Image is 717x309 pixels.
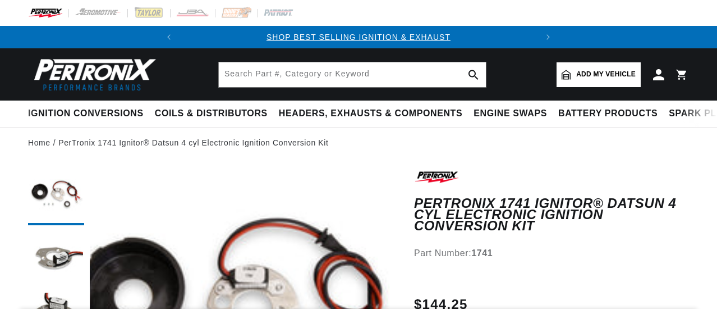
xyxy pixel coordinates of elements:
button: Translation missing: en.sections.announcements.next_announcement [537,26,559,48]
input: Search Part #, Category or Keyword [219,62,486,87]
a: PerTronix 1741 Ignitor® Datsun 4 cyl Electronic Ignition Conversion Kit [58,137,328,149]
span: Add my vehicle [576,69,636,80]
strong: 1741 [471,248,493,258]
h1: PerTronix 1741 Ignitor® Datsun 4 cyl Electronic Ignition Conversion Kit [414,198,689,232]
a: Home [28,137,50,149]
div: Announcement [180,31,537,43]
button: Load image 2 in gallery view [28,231,84,287]
div: 1 of 2 [180,31,537,43]
span: Coils & Distributors [155,108,268,120]
summary: Ignition Conversions [28,101,149,127]
summary: Engine Swaps [468,101,553,127]
span: Battery Products [558,108,658,120]
a: Add my vehicle [557,62,641,87]
button: Translation missing: en.sections.announcements.previous_announcement [158,26,180,48]
nav: breadcrumbs [28,137,689,149]
div: Part Number: [414,246,689,261]
summary: Coils & Distributors [149,101,273,127]
button: Load image 1 in gallery view [28,169,84,225]
span: Ignition Conversions [28,108,144,120]
summary: Headers, Exhausts & Components [273,101,468,127]
span: Engine Swaps [474,108,547,120]
summary: Battery Products [553,101,663,127]
button: search button [461,62,486,87]
a: SHOP BEST SELLING IGNITION & EXHAUST [266,33,451,42]
span: Headers, Exhausts & Components [279,108,462,120]
img: Pertronix [28,55,157,94]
